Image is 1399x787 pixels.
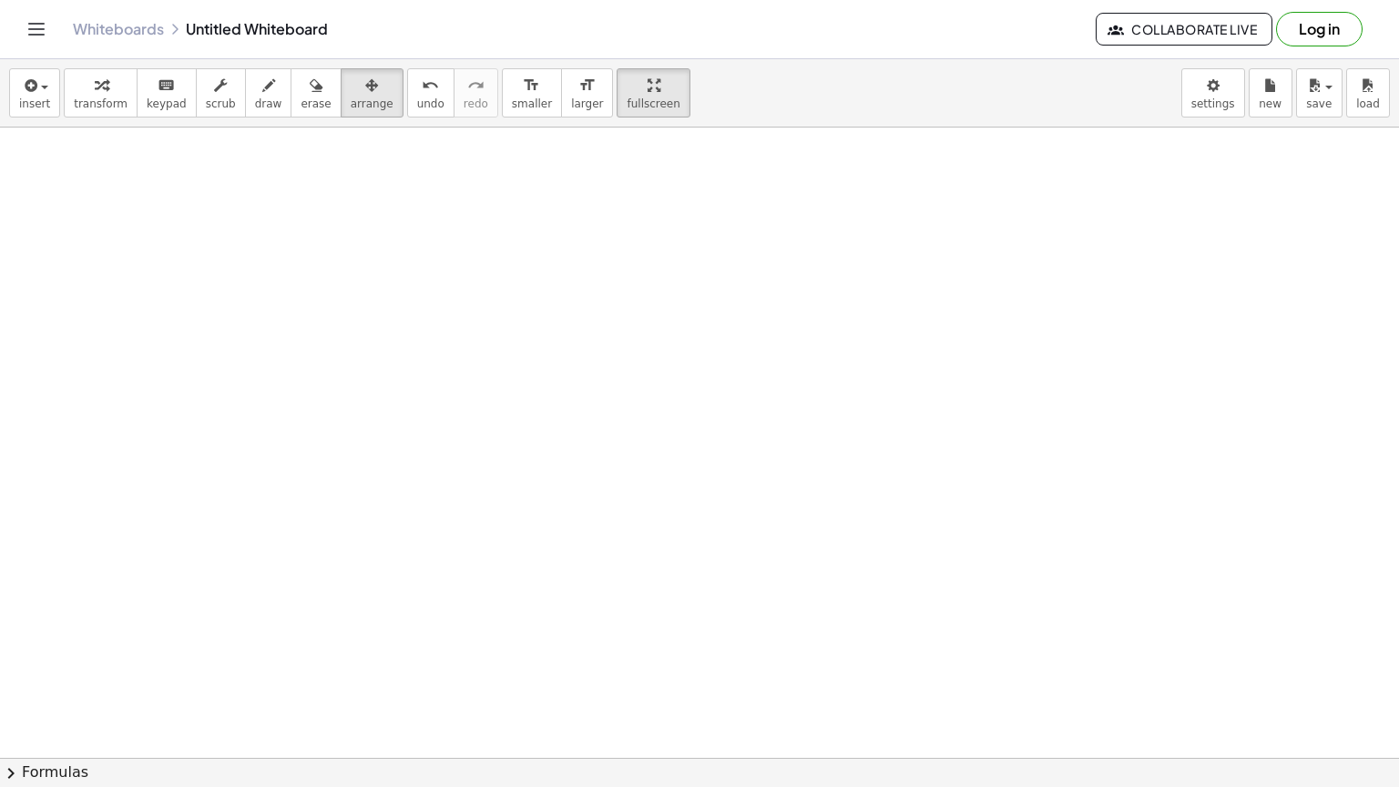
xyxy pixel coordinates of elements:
[464,97,488,110] span: redo
[341,68,403,118] button: arrange
[1096,13,1272,46] button: Collaborate Live
[22,15,51,44] button: Toggle navigation
[301,97,331,110] span: erase
[417,97,444,110] span: undo
[1111,21,1257,37] span: Collaborate Live
[512,97,552,110] span: smaller
[19,97,50,110] span: insert
[1276,12,1363,46] button: Log in
[467,75,485,97] i: redo
[571,97,603,110] span: larger
[578,75,596,97] i: format_size
[73,20,164,38] a: Whiteboards
[454,68,498,118] button: redoredo
[617,68,689,118] button: fullscreen
[64,68,138,118] button: transform
[627,97,679,110] span: fullscreen
[196,68,246,118] button: scrub
[255,97,282,110] span: draw
[158,75,175,97] i: keyboard
[1356,97,1380,110] span: load
[1191,97,1235,110] span: settings
[1346,68,1390,118] button: load
[206,97,236,110] span: scrub
[147,97,187,110] span: keypad
[561,68,613,118] button: format_sizelarger
[291,68,341,118] button: erase
[1296,68,1343,118] button: save
[1306,97,1332,110] span: save
[523,75,540,97] i: format_size
[407,68,454,118] button: undoundo
[137,68,197,118] button: keyboardkeypad
[422,75,439,97] i: undo
[74,97,128,110] span: transform
[245,68,292,118] button: draw
[502,68,562,118] button: format_sizesmaller
[1181,68,1245,118] button: settings
[1249,68,1292,118] button: new
[351,97,393,110] span: arrange
[9,68,60,118] button: insert
[1259,97,1282,110] span: new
